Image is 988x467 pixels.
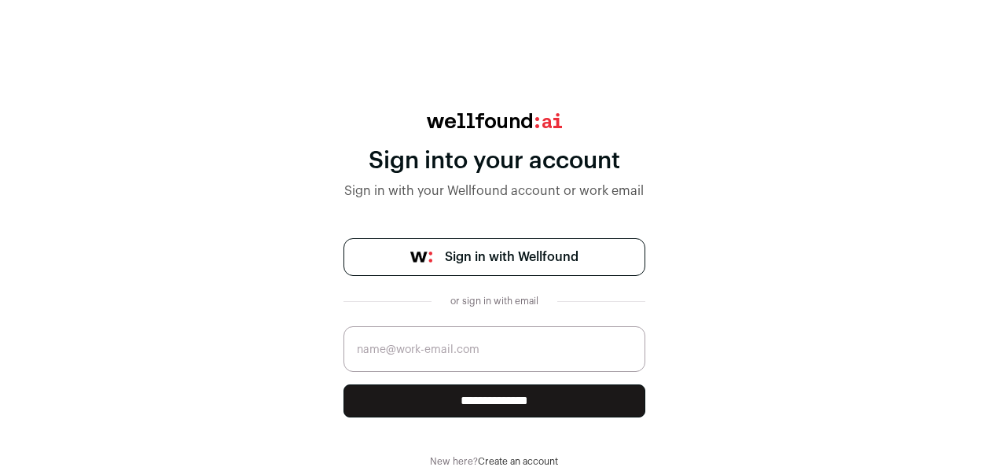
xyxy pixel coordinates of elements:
[343,326,645,372] input: name@work-email.com
[343,238,645,276] a: Sign in with Wellfound
[410,252,432,263] img: wellfound-symbol-flush-black-fb3c872781a75f747ccb3a119075da62bfe97bd399995f84a933054e44a575c4.png
[478,457,558,466] a: Create an account
[444,295,545,307] div: or sign in with email
[427,113,562,128] img: wellfound:ai
[343,182,645,200] div: Sign in with your Wellfound account or work email
[445,248,578,267] span: Sign in with Wellfound
[343,147,645,175] div: Sign into your account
